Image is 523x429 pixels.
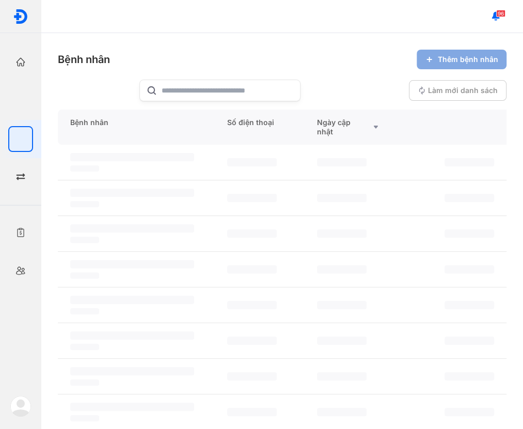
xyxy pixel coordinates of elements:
[317,194,367,202] span: ‌
[70,367,194,375] span: ‌
[227,158,277,166] span: ‌
[227,229,277,238] span: ‌
[227,336,277,345] span: ‌
[58,110,215,145] div: Bệnh nhân
[227,194,277,202] span: ‌
[58,52,110,67] div: Bệnh nhân
[70,224,194,233] span: ‌
[317,265,367,273] span: ‌
[445,158,494,166] span: ‌
[445,408,494,416] span: ‌
[70,201,99,207] span: ‌
[317,118,382,136] div: Ngày cập nhật
[70,379,99,386] span: ‌
[215,110,305,145] div: Số điện thoại
[428,86,498,95] span: Làm mới danh sách
[10,396,31,417] img: logo
[70,296,194,304] span: ‌
[227,265,277,273] span: ‌
[70,237,99,243] span: ‌
[317,158,367,166] span: ‌
[317,336,367,345] span: ‌
[445,229,494,238] span: ‌
[227,372,277,380] span: ‌
[445,194,494,202] span: ‌
[13,9,28,24] img: logo
[317,229,367,238] span: ‌
[445,301,494,309] span: ‌
[70,403,194,411] span: ‌
[227,301,277,309] span: ‌
[70,308,99,314] span: ‌
[417,50,506,69] button: Thêm bệnh nhân
[445,336,494,345] span: ‌
[70,344,99,350] span: ‌
[227,408,277,416] span: ‌
[317,372,367,380] span: ‌
[317,408,367,416] span: ‌
[70,415,99,421] span: ‌
[445,372,494,380] span: ‌
[70,165,99,172] span: ‌
[70,272,99,279] span: ‌
[445,265,494,273] span: ‌
[438,55,498,64] span: Thêm bệnh nhân
[70,260,194,268] span: ‌
[317,301,367,309] span: ‌
[70,331,194,340] span: ‌
[496,10,505,17] span: 96
[70,153,194,161] span: ‌
[409,80,506,101] button: Làm mới danh sách
[70,189,194,197] span: ‌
